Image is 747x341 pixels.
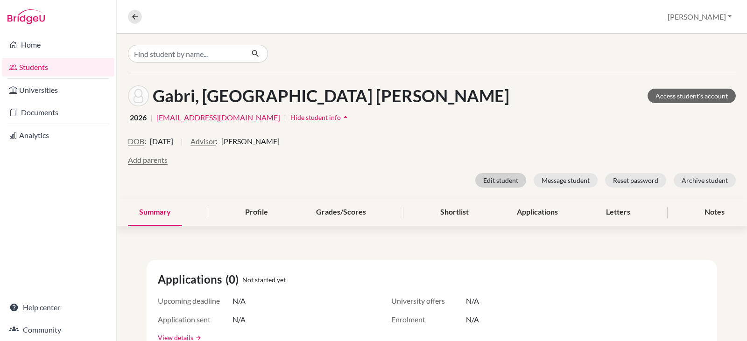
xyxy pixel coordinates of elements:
a: Access student's account [648,89,736,103]
h1: Gabri, [GEOGRAPHIC_DATA] [PERSON_NAME] [153,86,509,106]
a: Documents [2,103,114,122]
div: Profile [234,199,279,226]
span: | [284,112,286,123]
a: Community [2,320,114,339]
span: N/A [233,295,246,306]
span: Not started yet [242,275,286,285]
button: Hide student infoarrow_drop_up [290,110,351,125]
span: Applications [158,271,226,288]
button: Edit student [475,173,526,188]
button: DOB [128,136,144,147]
span: 2026 [130,112,147,123]
span: [PERSON_NAME] [221,136,280,147]
div: Summary [128,199,182,226]
a: Students [2,58,114,77]
span: N/A [233,314,246,325]
span: Application sent [158,314,233,325]
button: Add parents [128,154,168,166]
span: University offers [391,295,466,306]
button: Advisor [190,136,216,147]
a: Analytics [2,126,114,145]
a: arrow_forward [193,334,202,341]
span: [DATE] [150,136,173,147]
button: Reset password [605,173,666,188]
span: | [150,112,153,123]
span: (0) [226,271,242,288]
img: Bridge-U [7,9,45,24]
span: | [181,136,183,154]
button: [PERSON_NAME] [663,8,736,26]
span: : [216,136,218,147]
img: Montenegro Funes Gabri's avatar [128,85,149,106]
div: Shortlist [429,199,480,226]
span: N/A [466,295,479,306]
div: Letters [595,199,641,226]
input: Find student by name... [128,45,244,63]
div: Grades/Scores [305,199,377,226]
button: Archive student [674,173,736,188]
span: N/A [466,314,479,325]
a: Home [2,35,114,54]
a: Help center [2,298,114,317]
a: [EMAIL_ADDRESS][DOMAIN_NAME] [156,112,280,123]
span: Hide student info [290,113,341,121]
i: arrow_drop_up [341,112,350,122]
span: : [144,136,146,147]
a: Universities [2,81,114,99]
button: Message student [534,173,598,188]
span: Upcoming deadline [158,295,233,306]
div: Applications [506,199,569,226]
span: Enrolment [391,314,466,325]
div: Notes [693,199,736,226]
